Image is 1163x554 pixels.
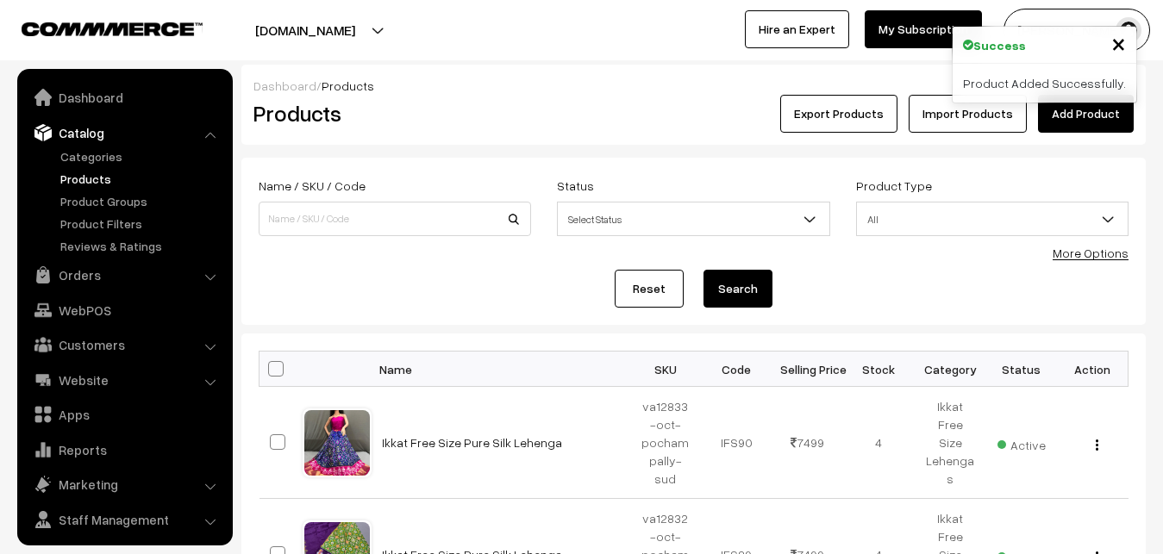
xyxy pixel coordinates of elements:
th: Code [701,352,772,387]
a: My Subscription [865,10,982,48]
a: COMMMERCE [22,17,172,38]
a: Import Products [909,95,1027,133]
button: Export Products [780,95,897,133]
a: Reviews & Ratings [56,237,227,255]
a: Ikkat Free Size Pure Silk Lehenga [382,435,562,450]
div: / [253,77,1134,95]
img: COMMMERCE [22,22,203,35]
a: Staff Management [22,504,227,535]
th: Selling Price [772,352,844,387]
td: 7499 [772,387,844,499]
th: SKU [630,352,702,387]
label: Product Type [856,177,932,195]
th: Stock [843,352,915,387]
a: Reports [22,434,227,465]
a: More Options [1053,246,1129,260]
a: Dashboard [253,78,316,93]
label: Name / SKU / Code [259,177,366,195]
a: Marketing [22,469,227,500]
th: Category [915,352,986,387]
a: Catalog [22,117,227,148]
a: WebPOS [22,295,227,326]
button: Search [703,270,772,308]
input: Name / SKU / Code [259,202,531,236]
a: Customers [22,329,227,360]
a: Categories [56,147,227,165]
a: Products [56,170,227,188]
div: Product Added Successfully. [953,64,1136,103]
a: Product Filters [56,215,227,233]
span: Select Status [557,202,829,236]
button: [PERSON_NAME] [1004,9,1150,52]
td: 4 [843,387,915,499]
span: Active [997,432,1046,454]
a: Orders [22,259,227,290]
th: Name [372,352,630,387]
button: [DOMAIN_NAME] [195,9,416,52]
a: Apps [22,399,227,430]
strong: Success [973,36,1026,54]
span: × [1111,27,1126,59]
span: All [856,202,1129,236]
td: IFS90 [701,387,772,499]
a: Reset [615,270,684,308]
button: Close [1111,30,1126,56]
th: Action [1057,352,1129,387]
td: Ikkat Free Size Lehengas [915,387,986,499]
h2: Products [253,100,529,127]
img: user [1116,17,1141,43]
span: Products [322,78,374,93]
a: Dashboard [22,82,227,113]
a: Add Product [1038,95,1134,133]
td: va12833-oct-pochampally-sud [630,387,702,499]
a: Hire an Expert [745,10,849,48]
img: Menu [1096,439,1098,451]
a: Product Groups [56,192,227,210]
span: All [857,204,1128,234]
a: Website [22,364,227,395]
label: Status [557,177,594,195]
th: Status [985,352,1057,387]
span: Select Status [558,204,828,234]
